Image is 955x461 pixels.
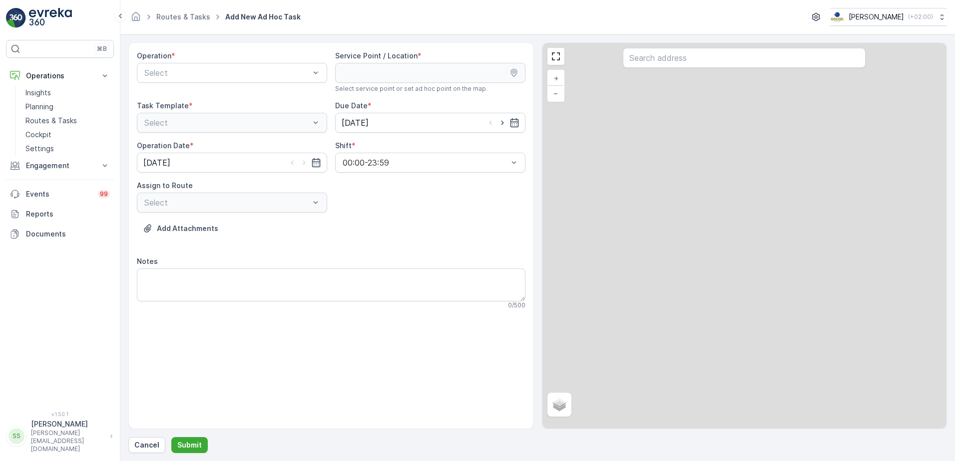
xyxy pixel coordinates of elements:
a: Routes & Tasks [21,114,114,128]
p: Documents [26,229,110,239]
p: [PERSON_NAME] [31,419,105,429]
p: Submit [177,440,202,450]
p: ( +02:00 ) [908,13,933,21]
a: Zoom In [548,71,563,86]
label: Task Template [137,101,189,110]
p: ⌘B [97,45,107,53]
label: Operation [137,51,171,60]
span: Select service point or set ad hoc point on the map. [335,85,487,93]
p: Planning [25,102,53,112]
a: Reports [6,204,114,224]
p: [PERSON_NAME][EMAIL_ADDRESS][DOMAIN_NAME] [31,429,105,453]
p: Reports [26,209,110,219]
label: Notes [137,257,158,265]
a: View Fullscreen [548,49,563,64]
span: v 1.50.1 [6,411,114,417]
label: Shift [335,141,352,150]
a: Insights [21,86,114,100]
a: Layers [548,394,570,416]
button: Operations [6,66,114,86]
a: Settings [21,142,114,156]
button: Upload File [137,221,224,236]
img: logo_light-DOdMpM7g.png [29,8,72,28]
div: SS [8,428,24,444]
button: Engagement [6,156,114,176]
a: Documents [6,224,114,244]
button: Submit [171,437,208,453]
p: Engagement [26,161,94,171]
button: Cancel [128,437,165,453]
label: Service Point / Location [335,51,418,60]
p: Operations [26,71,94,81]
p: Routes & Tasks [25,116,77,126]
p: Events [26,189,92,199]
p: 99 [100,190,108,198]
p: [PERSON_NAME] [849,12,904,22]
a: Homepage [130,15,141,23]
p: Settings [25,144,54,154]
a: Planning [21,100,114,114]
input: dd/mm/yyyy [137,153,327,173]
a: Events99 [6,184,114,204]
span: + [554,74,558,82]
p: 0 / 500 [508,301,525,309]
label: Assign to Route [137,181,193,190]
p: Select [144,67,310,79]
input: Search address [623,48,866,68]
img: basis-logo_rgb2x.png [830,11,845,22]
span: Add New Ad Hoc Task [223,12,303,22]
input: dd/mm/yyyy [335,113,525,133]
button: [PERSON_NAME](+02:00) [830,8,947,26]
a: Cockpit [21,128,114,142]
button: SS[PERSON_NAME][PERSON_NAME][EMAIL_ADDRESS][DOMAIN_NAME] [6,419,114,453]
label: Due Date [335,101,368,110]
a: Routes & Tasks [156,12,210,21]
p: Cancel [134,440,159,450]
a: Zoom Out [548,86,563,101]
span: − [553,89,558,97]
label: Operation Date [137,141,190,150]
p: Add Attachments [157,224,218,233]
p: Cockpit [25,130,51,140]
img: logo [6,8,26,28]
p: Insights [25,88,51,98]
